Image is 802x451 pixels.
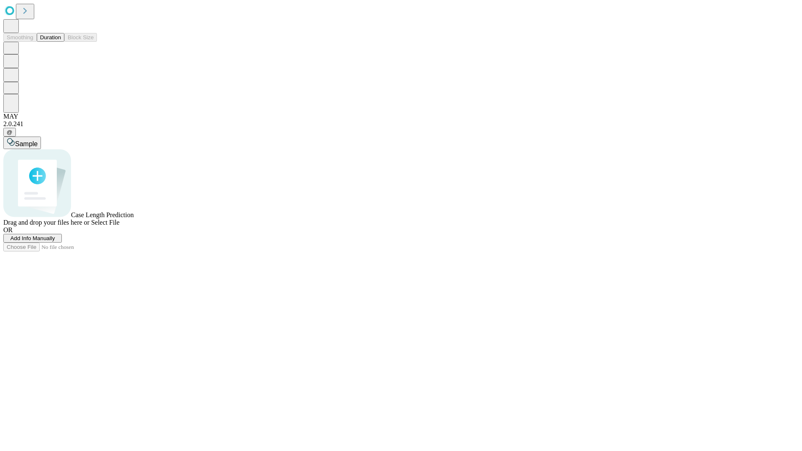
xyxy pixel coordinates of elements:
[3,219,89,226] span: Drag and drop your files here or
[37,33,64,42] button: Duration
[91,219,119,226] span: Select File
[3,120,799,128] div: 2.0.241
[64,33,97,42] button: Block Size
[10,235,55,241] span: Add Info Manually
[3,226,13,233] span: OR
[3,128,16,137] button: @
[15,140,38,147] span: Sample
[3,33,37,42] button: Smoothing
[71,211,134,218] span: Case Length Prediction
[3,113,799,120] div: MAY
[7,129,13,135] span: @
[3,234,62,243] button: Add Info Manually
[3,137,41,149] button: Sample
